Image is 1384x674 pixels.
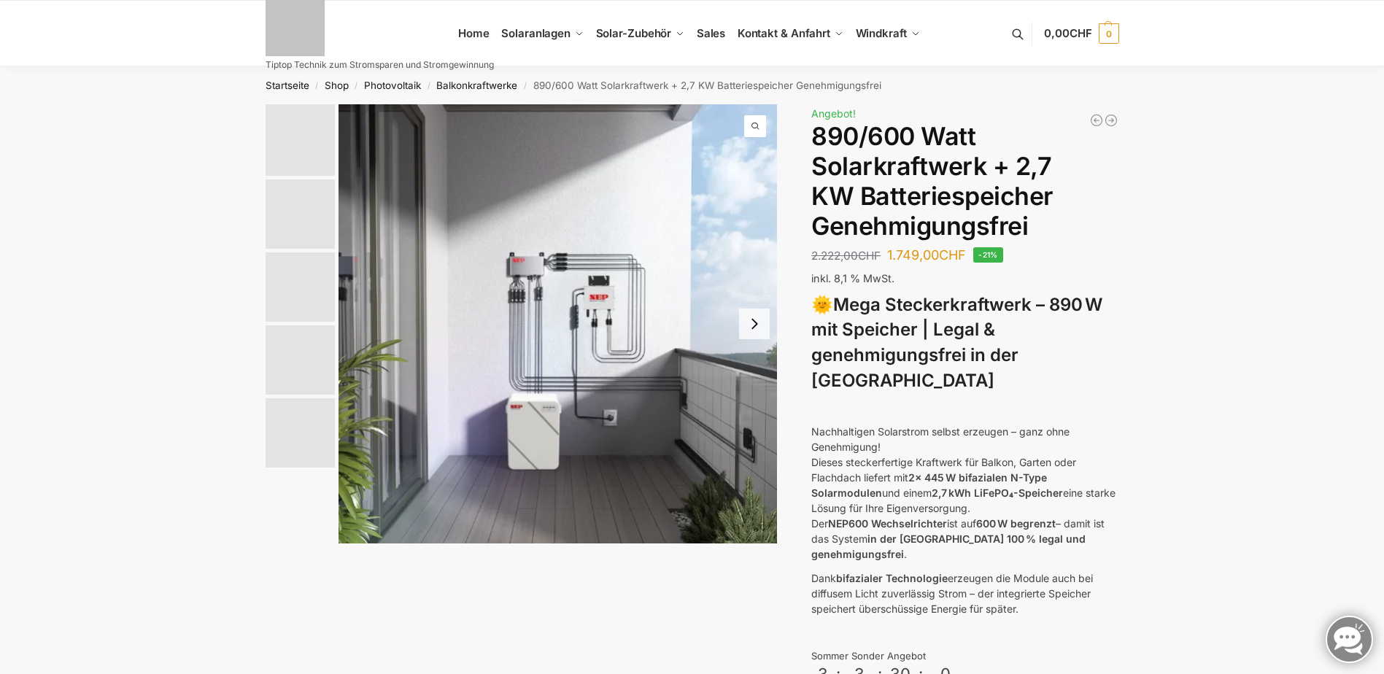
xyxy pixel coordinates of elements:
[266,104,335,176] img: Balkonkraftwerk mit 2,7kw Speicher
[1044,26,1091,40] span: 0,00
[887,247,966,263] bdi: 1.749,00
[811,272,894,284] span: inkl. 8,1 % MwSt.
[811,570,1118,616] p: Dank erzeugen die Module auch bei diffusem Licht zuverlässig Strom – der integrierte Speicher spe...
[501,26,571,40] span: Solaranlagen
[266,179,335,249] img: Balkonkraftwerk mit 2,7kw Speicher
[1044,12,1118,55] a: 0,00CHF 0
[811,122,1118,241] h1: 890/600 Watt Solarkraftwerk + 2,7 KW Batteriespeicher Genehmigungsfrei
[596,26,672,40] span: Solar-Zubehör
[690,1,731,66] a: Sales
[339,104,778,543] a: Steckerkraftwerk mit 2,7kwh-SpeicherBalkonkraftwerk mit 27kw Speicher
[1099,23,1119,44] span: 0
[239,66,1145,104] nav: Breadcrumb
[811,107,856,120] span: Angebot!
[811,471,1047,499] strong: 2x 445 W bifazialen N-Type Solarmodulen
[325,80,349,91] a: Shop
[309,80,325,92] span: /
[495,1,589,66] a: Solaranlagen
[266,80,309,91] a: Startseite
[1104,113,1118,128] a: Balkonkraftwerk 890 Watt Solarmodulleistung mit 2kW/h Zendure Speicher
[973,247,1003,263] span: -21%
[932,487,1063,499] strong: 2,7 kWh LiFePO₄-Speicher
[811,293,1118,394] h3: 🌞
[1070,26,1092,40] span: CHF
[811,532,1086,560] strong: in der [GEOGRAPHIC_DATA] 100 % legal und genehmigungsfrei
[739,309,770,339] button: Next slide
[731,1,849,66] a: Kontakt & Anfahrt
[266,61,494,69] p: Tiptop Technik zum Stromsparen und Stromgewinnung
[939,247,966,263] span: CHF
[339,104,778,543] img: Balkonkraftwerk mit 2,7kw Speicher
[858,249,881,263] span: CHF
[738,26,830,40] span: Kontakt & Anfahrt
[828,517,947,530] strong: NEP600 Wechselrichter
[697,26,726,40] span: Sales
[266,398,335,468] img: Bificial 30 % mehr Leistung
[811,294,1102,391] strong: Mega Steckerkraftwerk – 890 W mit Speicher | Legal & genehmigungsfrei in der [GEOGRAPHIC_DATA]
[517,80,533,92] span: /
[421,80,436,92] span: /
[436,80,517,91] a: Balkonkraftwerke
[589,1,690,66] a: Solar-Zubehör
[976,517,1056,530] strong: 600 W begrenzt
[349,80,364,92] span: /
[811,249,881,263] bdi: 2.222,00
[1089,113,1104,128] a: Balkonkraftwerk 405/600 Watt erweiterbar
[836,572,948,584] strong: bifazialer Technologie
[811,649,1118,664] div: Sommer Sonder Angebot
[849,1,926,66] a: Windkraft
[856,26,907,40] span: Windkraft
[266,252,335,322] img: Bificial im Vergleich zu billig Modulen
[266,325,335,395] img: BDS1000
[364,80,421,91] a: Photovoltaik
[811,424,1118,562] p: Nachhaltigen Solarstrom selbst erzeugen – ganz ohne Genehmigung! Dieses steckerfertige Kraftwerk ...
